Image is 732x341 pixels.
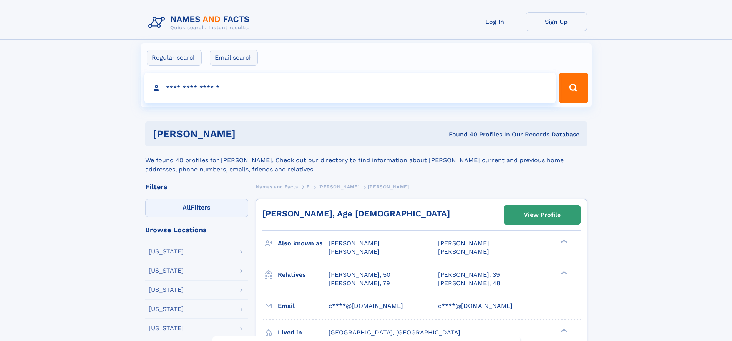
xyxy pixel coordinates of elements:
[149,306,184,312] div: [US_STATE]
[278,237,329,250] h3: Also known as
[145,226,248,233] div: Browse Locations
[262,209,450,218] a: [PERSON_NAME], Age [DEMOGRAPHIC_DATA]
[559,270,568,275] div: ❯
[278,299,329,313] h3: Email
[318,184,359,190] span: [PERSON_NAME]
[559,239,568,244] div: ❯
[524,206,561,224] div: View Profile
[145,12,256,33] img: Logo Names and Facts
[329,279,390,288] a: [PERSON_NAME], 79
[183,204,191,211] span: All
[342,130,579,139] div: Found 40 Profiles In Our Records Database
[144,73,556,103] input: search input
[149,248,184,255] div: [US_STATE]
[145,183,248,190] div: Filters
[438,240,489,247] span: [PERSON_NAME]
[329,248,380,255] span: [PERSON_NAME]
[149,268,184,274] div: [US_STATE]
[438,279,500,288] a: [PERSON_NAME], 48
[149,325,184,331] div: [US_STATE]
[307,182,310,191] a: F
[145,199,248,217] label: Filters
[278,268,329,281] h3: Relatives
[210,50,258,66] label: Email search
[147,50,202,66] label: Regular search
[464,12,526,31] a: Log In
[307,184,310,190] span: F
[149,287,184,293] div: [US_STATE]
[438,271,500,279] a: [PERSON_NAME], 39
[329,240,380,247] span: [PERSON_NAME]
[526,12,587,31] a: Sign Up
[504,206,580,224] a: View Profile
[278,326,329,339] h3: Lived in
[329,329,460,336] span: [GEOGRAPHIC_DATA], [GEOGRAPHIC_DATA]
[368,184,409,190] span: [PERSON_NAME]
[145,146,587,174] div: We found 40 profiles for [PERSON_NAME]. Check out our directory to find information about [PERSON...
[318,182,359,191] a: [PERSON_NAME]
[559,328,568,333] div: ❯
[329,271,390,279] a: [PERSON_NAME], 50
[559,73,588,103] button: Search Button
[153,129,342,139] h1: [PERSON_NAME]
[256,182,298,191] a: Names and Facts
[438,248,489,255] span: [PERSON_NAME]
